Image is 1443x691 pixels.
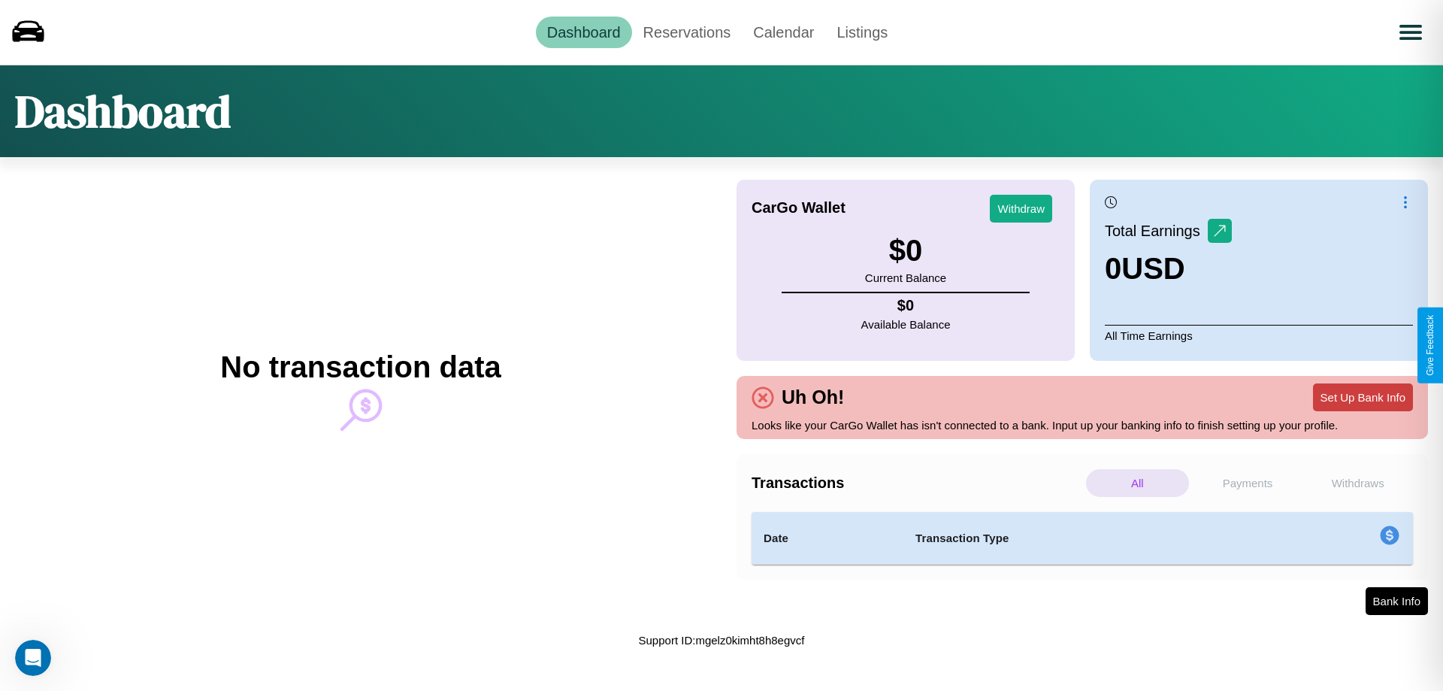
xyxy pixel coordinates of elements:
[990,195,1052,223] button: Withdraw
[774,386,852,408] h4: Uh Oh!
[1086,469,1189,497] p: All
[1425,315,1435,376] div: Give Feedback
[1306,469,1409,497] p: Withdraws
[536,17,632,48] a: Dashboard
[752,199,846,217] h4: CarGo Wallet
[825,17,899,48] a: Listings
[1313,383,1413,411] button: Set Up Bank Info
[752,415,1413,435] p: Looks like your CarGo Wallet has isn't connected to a bank. Input up your banking info to finish ...
[639,630,805,650] p: Support ID: mgelz0kimht8h8egvcf
[764,529,891,547] h4: Date
[865,234,946,268] h3: $ 0
[915,529,1257,547] h4: Transaction Type
[1390,11,1432,53] button: Open menu
[742,17,825,48] a: Calendar
[1105,217,1208,244] p: Total Earnings
[861,297,951,314] h4: $ 0
[861,314,951,335] p: Available Balance
[1105,325,1413,346] p: All Time Earnings
[1196,469,1299,497] p: Payments
[1366,587,1428,615] button: Bank Info
[15,80,231,142] h1: Dashboard
[865,268,946,288] p: Current Balance
[752,512,1413,565] table: simple table
[752,474,1082,492] h4: Transactions
[220,350,501,384] h2: No transaction data
[632,17,743,48] a: Reservations
[1105,252,1232,286] h3: 0 USD
[15,640,51,676] iframe: Intercom live chat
